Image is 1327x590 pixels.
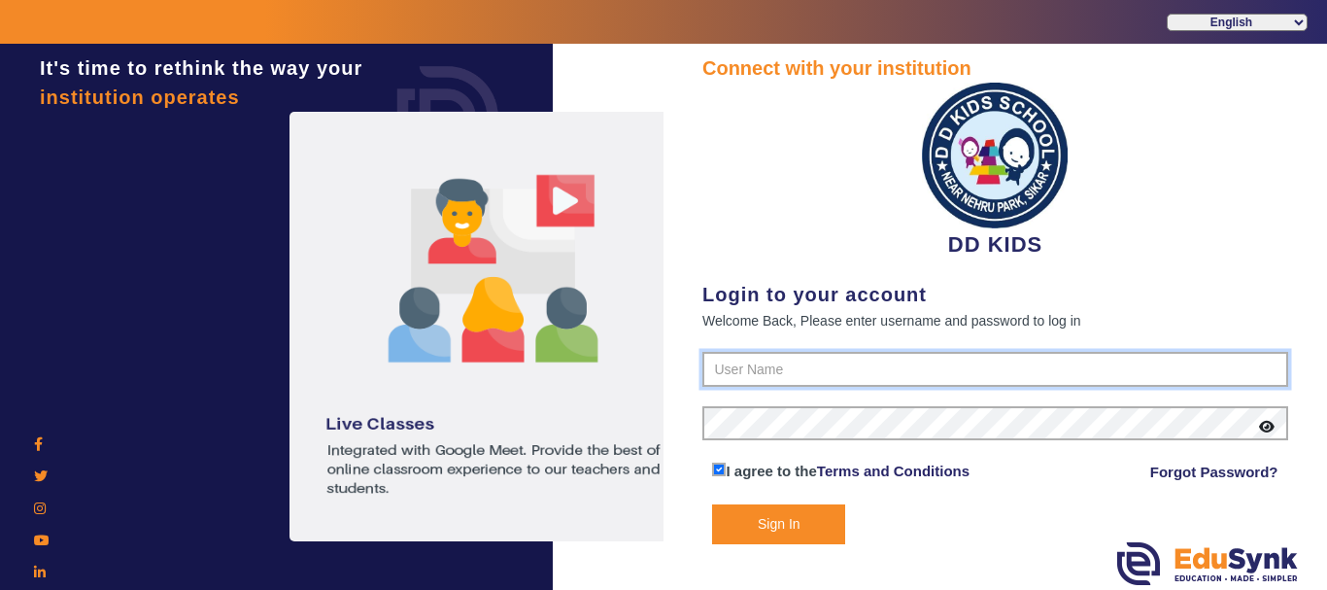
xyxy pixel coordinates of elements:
div: Login to your account [702,280,1288,309]
img: login.png [375,44,521,190]
img: be2ea2d6-d9c6-49ef-b70f-223e3d52583c [922,83,1068,228]
span: I agree to the [726,463,816,479]
input: User Name [702,352,1288,387]
img: login1.png [289,112,698,541]
img: edusynk.png [1117,542,1298,585]
div: Welcome Back, Please enter username and password to log in [702,309,1288,332]
div: DD KIDS [702,83,1288,260]
a: Forgot Password? [1150,461,1278,484]
button: Sign In [712,504,845,544]
span: It's time to rethink the way your [40,57,362,79]
span: institution operates [40,87,240,108]
div: Connect with your institution [702,53,1288,83]
a: Terms and Conditions [817,463,970,479]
